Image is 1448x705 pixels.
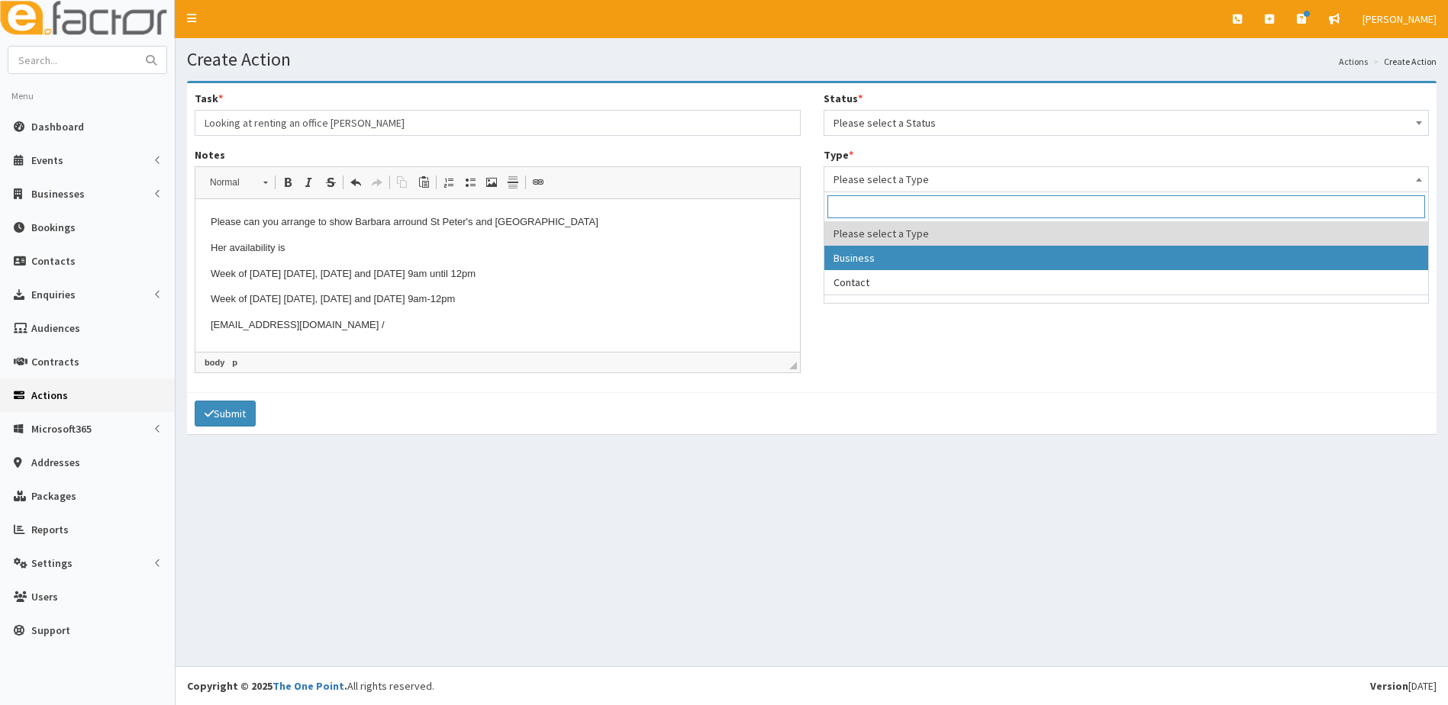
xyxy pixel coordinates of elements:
[481,172,502,192] a: Image
[320,172,341,192] a: Strike Through
[824,221,1429,246] li: Please select a Type
[31,590,58,604] span: Users
[273,679,344,693] a: The One Point
[366,172,388,192] a: Redo (Ctrl+Y)
[1339,55,1368,68] a: Actions
[392,172,413,192] a: Copy (Ctrl+C)
[1370,678,1437,694] div: [DATE]
[195,199,800,352] iframe: Rich Text Editor, notes
[31,355,79,369] span: Contracts
[834,169,1420,190] span: Please select a Type
[31,321,80,335] span: Audiences
[8,47,137,73] input: Search...
[824,147,853,163] label: Type
[195,91,223,106] label: Task
[31,153,63,167] span: Events
[187,679,347,693] strong: Copyright © 2025 .
[195,401,256,427] button: Submit
[834,112,1420,134] span: Please select a Status
[31,221,76,234] span: Bookings
[824,91,863,106] label: Status
[277,172,298,192] a: Bold (Ctrl+B)
[31,254,76,268] span: Contacts
[31,187,85,201] span: Businesses
[824,270,1429,295] li: Contact
[438,172,460,192] a: Insert/Remove Numbered List
[202,172,256,192] span: Normal
[31,523,69,536] span: Reports
[824,246,1429,270] li: Business
[413,172,434,192] a: Paste (Ctrl+V)
[176,666,1448,705] footer: All rights reserved.
[789,362,797,369] span: Drag to resize
[824,166,1430,192] span: Please select a Type
[31,120,84,134] span: Dashboard
[31,489,76,503] span: Packages
[460,172,481,192] a: Insert/Remove Bulleted List
[298,172,320,192] a: Italic (Ctrl+I)
[31,456,80,469] span: Addresses
[31,623,70,637] span: Support
[202,356,227,369] a: body element
[31,422,92,436] span: Microsoft365
[202,172,276,193] a: Normal
[824,110,1430,136] span: Please select a Status
[195,147,225,163] label: Notes
[502,172,524,192] a: Insert Horizontal Line
[31,288,76,301] span: Enquiries
[31,388,68,402] span: Actions
[31,556,73,570] span: Settings
[1370,679,1408,693] b: Version
[345,172,366,192] a: Undo (Ctrl+Z)
[527,172,549,192] a: Link (Ctrl+L)
[1369,55,1437,68] li: Create Action
[187,50,1437,69] h1: Create Action
[1363,12,1437,26] span: [PERSON_NAME]
[229,356,240,369] a: p element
